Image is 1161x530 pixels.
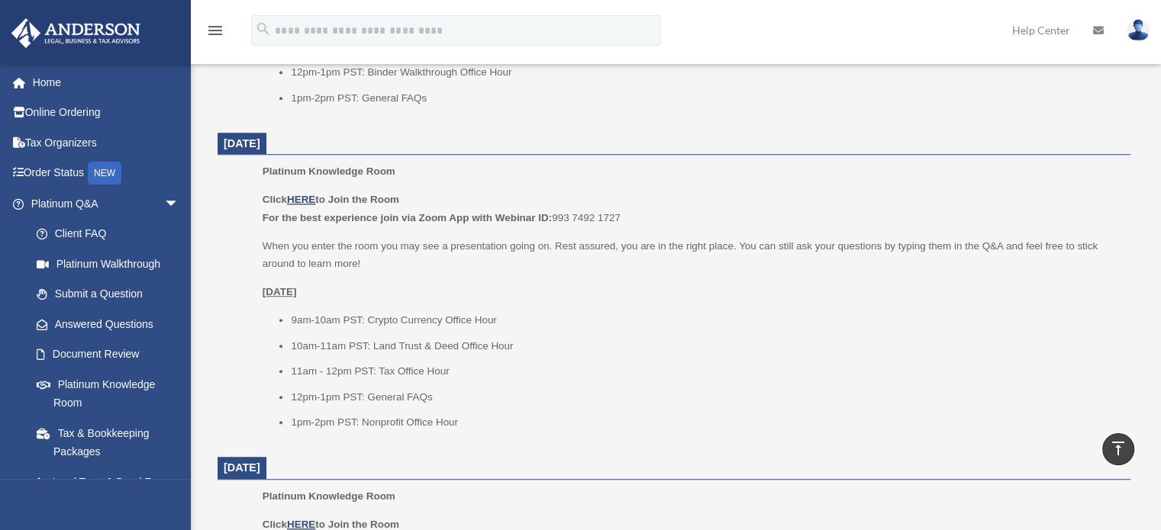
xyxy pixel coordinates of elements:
a: Online Ordering [11,98,202,128]
span: arrow_drop_down [164,188,195,220]
li: 12pm-1pm PST: General FAQs [291,388,1120,406]
i: menu [206,21,224,40]
li: 12pm-1pm PST: Binder Walkthrough Office Hour [291,63,1120,82]
span: [DATE] [224,137,260,149]
a: menu [206,27,224,40]
a: Platinum Walkthrough [21,249,202,279]
b: For the best experience join via Zoom App with Webinar ID: [263,212,552,223]
a: Tax Organizers [11,127,202,158]
img: Anderson Advisors Platinum Portal [7,18,145,48]
i: search [255,21,272,37]
a: HERE [287,519,315,530]
div: NEW [88,162,121,185]
u: [DATE] [263,286,297,297]
li: 1pm-2pm PST: Nonprofit Office Hour [291,413,1120,432]
li: 10am-11am PST: Land Trust & Deed Office Hour [291,337,1120,355]
span: [DATE] [224,461,260,474]
a: Home [11,67,202,98]
a: Submit a Question [21,279,202,310]
p: 993 7492 1727 [263,191,1120,226]
a: Order StatusNEW [11,158,202,189]
li: 11am - 12pm PST: Tax Office Hour [291,362,1120,381]
img: User Pic [1127,19,1150,41]
a: Platinum Knowledge Room [21,369,195,418]
li: 1pm-2pm PST: General FAQs [291,89,1120,108]
a: Document Review [21,339,202,370]
a: Client FAQ [21,219,202,249]
i: vertical_align_top [1109,439,1127,458]
span: Platinum Knowledge Room [263,165,395,177]
li: 9am-10am PST: Crypto Currency Office Hour [291,311,1120,329]
b: Click to Join the Room [263,519,399,530]
a: Platinum Q&Aarrow_drop_down [11,188,202,219]
a: Answered Questions [21,309,202,339]
a: Land Trust & Deed Forum [21,467,202,497]
span: Platinum Knowledge Room [263,490,395,502]
p: When you enter the room you may see a presentation going on. Rest assured, you are in the right p... [263,237,1120,273]
a: HERE [287,194,315,205]
b: Click to Join the Room [263,194,399,205]
a: Tax & Bookkeeping Packages [21,418,202,467]
a: vertical_align_top [1102,433,1134,465]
